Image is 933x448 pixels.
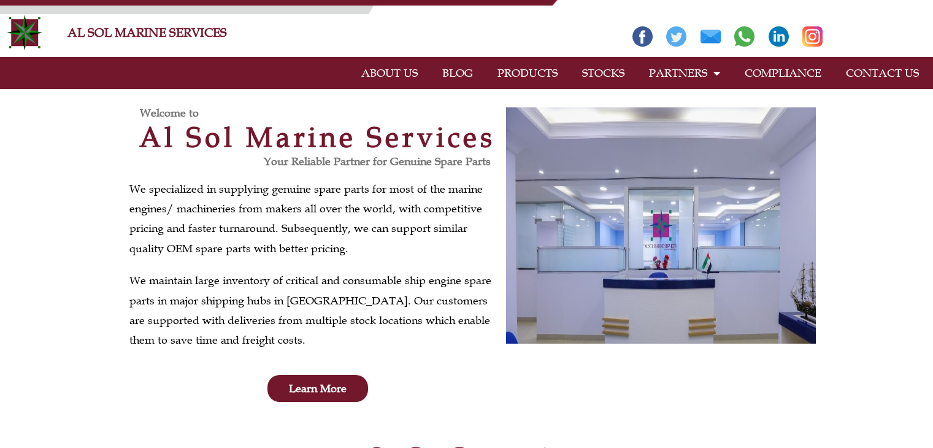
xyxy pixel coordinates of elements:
[67,25,227,40] a: AL SOL MARINE SERVICES
[570,59,637,87] a: STOCKS
[140,107,506,118] h3: Welcome to
[349,59,430,87] a: ABOUT US
[6,14,43,51] img: Alsolmarine-logo
[129,123,506,151] h2: Al Sol Marine Services
[834,59,931,87] a: CONTACT US
[289,383,347,394] span: Learn More
[129,156,491,167] h3: Your Reliable Partner for Genuine Spare Parts
[732,59,834,87] a: COMPLIANCE
[637,59,732,87] a: PARTNERS
[129,271,500,350] p: We maintain large inventory of critical and consumable ship engine spare parts in major shipping ...
[129,179,500,259] p: We specialized in supplying genuine spare parts for most of the marine engines/ machineries from ...
[485,59,570,87] a: PRODUCTS
[430,59,485,87] a: BLOG
[267,375,368,402] a: Learn More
